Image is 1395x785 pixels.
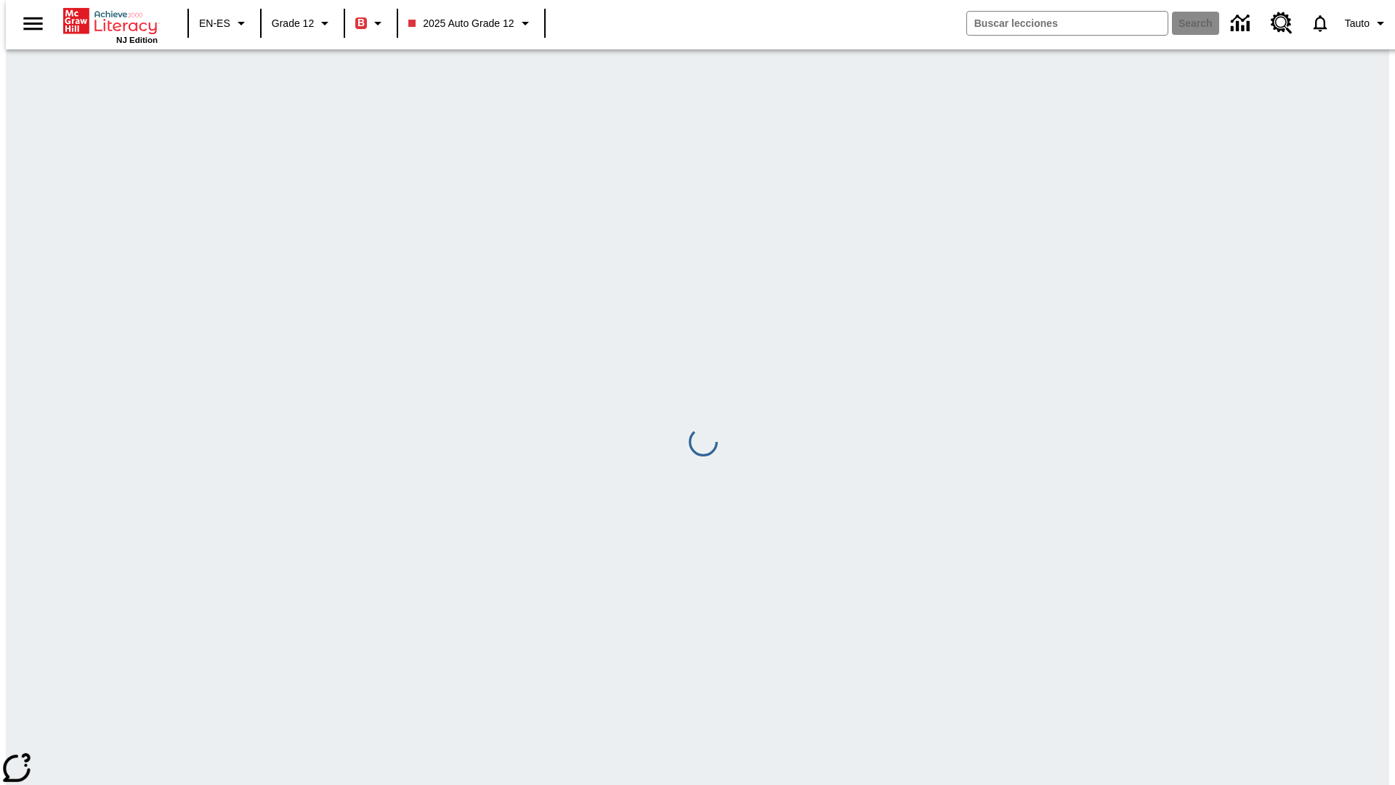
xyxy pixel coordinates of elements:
[272,16,314,31] span: Grade 12
[357,14,365,32] span: B
[349,10,392,36] button: Boost El color de la clase es rojo. Cambiar el color de la clase.
[116,36,158,44] span: NJ Edition
[266,10,339,36] button: Grado: Grade 12, Elige un grado
[1262,4,1301,43] a: Centro de recursos, Se abrirá en una pestaña nueva.
[1301,4,1339,42] a: Notificaciones
[193,10,256,36] button: Language: EN-ES, Selecciona un idioma
[1339,10,1395,36] button: Perfil/Configuración
[408,16,514,31] span: 2025 Auto Grade 12
[967,12,1168,35] input: search field
[199,16,230,31] span: EN-ES
[1222,4,1262,44] a: Centro de información
[403,10,539,36] button: Class: 2025 Auto Grade 12, Selecciona una clase
[1345,16,1370,31] span: Tauto
[12,2,54,45] button: Abrir el menú lateral
[63,5,158,44] div: Portada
